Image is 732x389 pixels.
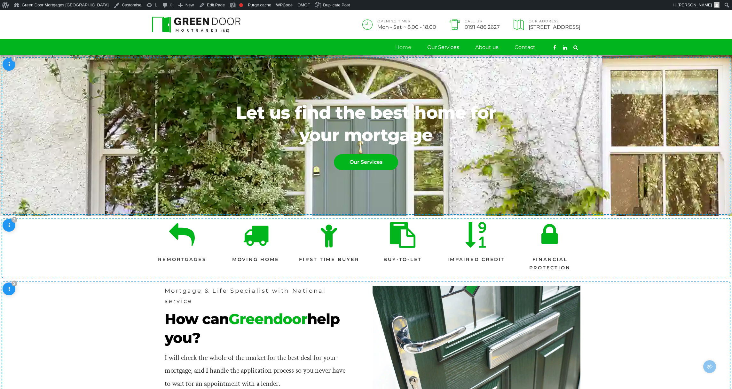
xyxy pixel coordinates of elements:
[447,256,505,264] span: Impaired Credit
[12,56,17,62] span: 1
[3,219,15,232] span: Edit
[703,360,716,373] span: Edit/Preview
[299,256,359,264] span: First Time Buyer
[427,39,459,55] a: Our Services
[475,39,499,55] a: About us
[678,3,712,7] span: [PERSON_NAME]
[465,24,500,29] span: 0191 486 2627
[229,310,307,329] b: Greendoor
[377,24,436,29] span: Mon - Sat ~ 8.00 - 18.00
[152,17,241,33] img: Green Door Mortgages North East
[465,20,500,23] span: Call Us
[165,310,347,347] span: How can help you?
[158,256,206,264] span: Remortgages
[395,39,411,55] a: Home
[232,256,279,264] span: Moving Home
[520,256,580,272] span: Financial Protection
[515,39,535,55] a: Contact
[529,24,580,29] span: [STREET_ADDRESS]
[223,101,509,146] span: Let us find the best home for your mortgage
[12,281,17,286] span: 3
[383,256,422,264] span: Buy-to-let
[511,20,580,30] a: Our Address[STREET_ADDRESS]
[3,58,15,71] span: Edit
[12,217,17,223] span: 2
[239,3,243,7] div: Focus keyphrase not set
[334,154,398,170] a: Our Services
[3,282,15,295] span: Edit
[377,20,436,23] span: OPENING TIMES
[448,20,500,30] a: Call Us0191 486 2627
[165,286,347,306] span: Mortgage & Life Specialist with National service
[529,20,580,23] span: Our Address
